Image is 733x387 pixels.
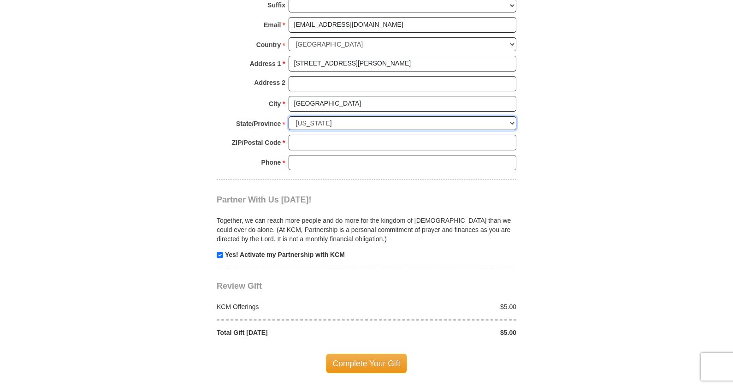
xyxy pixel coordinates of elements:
div: KCM Offerings [212,302,367,311]
strong: Address 2 [254,76,285,89]
strong: Country [256,38,281,51]
div: Total Gift [DATE] [212,328,367,337]
span: Partner With Us [DATE]! [217,195,312,204]
strong: Phone [261,156,281,169]
strong: Email [264,18,281,31]
p: Together, we can reach more people and do more for the kingdom of [DEMOGRAPHIC_DATA] than we coul... [217,216,516,244]
strong: City [269,97,281,110]
strong: ZIP/Postal Code [232,136,281,149]
strong: State/Province [236,117,281,130]
strong: Address 1 [250,57,281,70]
span: Complete Your Gift [326,354,408,373]
div: $5.00 [366,302,521,311]
div: $5.00 [366,328,521,337]
strong: Yes! Activate my Partnership with KCM [225,251,345,258]
span: Review Gift [217,281,262,291]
